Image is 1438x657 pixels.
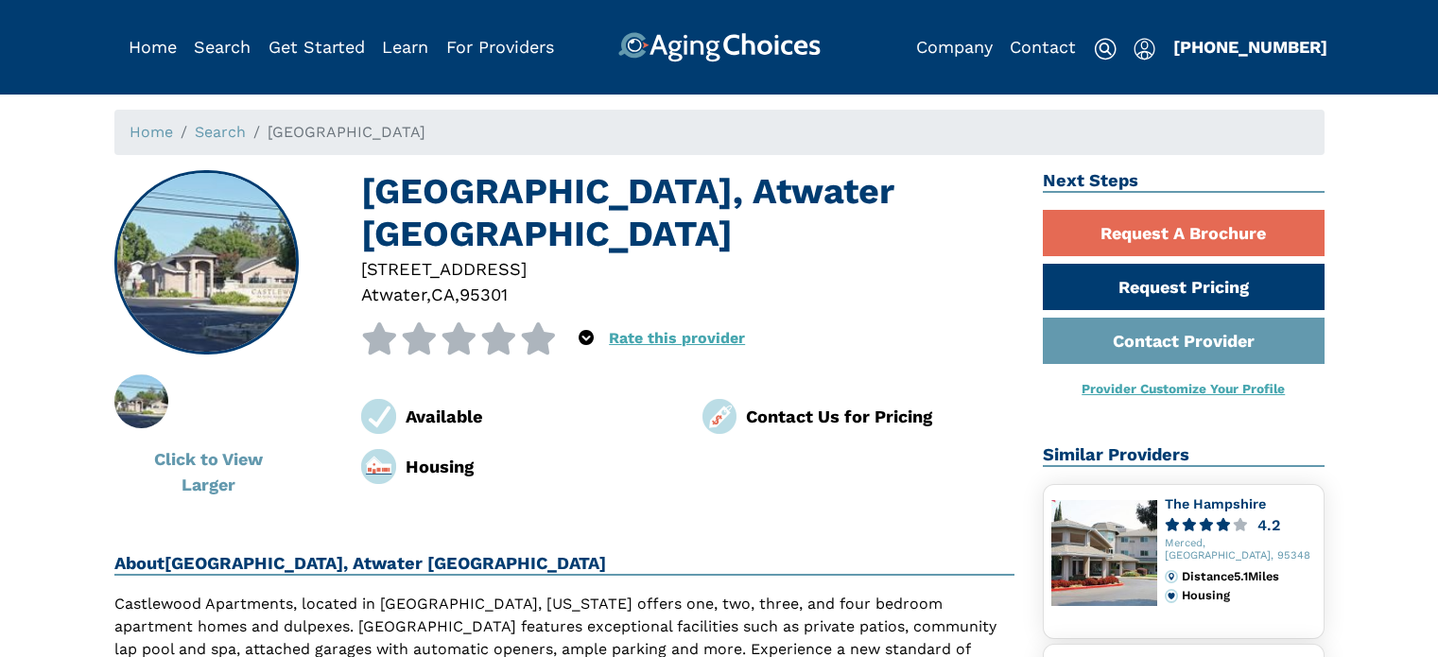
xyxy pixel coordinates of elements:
[382,37,428,57] a: Learn
[114,436,303,508] button: Click to View Larger
[1165,518,1316,532] a: 4.2
[361,170,1014,256] h1: [GEOGRAPHIC_DATA], Atwater [GEOGRAPHIC_DATA]
[459,282,508,307] div: 95301
[1134,38,1155,61] img: user-icon.svg
[1182,570,1315,583] div: Distance 5.1 Miles
[115,172,297,354] img: Castlewood, Atwater CA
[1043,170,1325,193] h2: Next Steps
[361,285,426,304] span: Atwater
[1043,264,1325,310] a: Request Pricing
[406,454,674,479] div: Housing
[746,404,1014,429] div: Contact Us for Pricing
[194,37,251,57] a: Search
[114,110,1325,155] nav: breadcrumb
[129,37,177,57] a: Home
[1043,444,1325,467] h2: Similar Providers
[1257,518,1280,532] div: 4.2
[1082,381,1285,396] a: Provider Customize Your Profile
[617,32,820,62] img: AgingChoices
[1165,496,1266,511] a: The Hampshire
[130,123,173,141] a: Home
[1165,589,1178,602] img: primary.svg
[579,322,594,354] div: Popover trigger
[195,123,246,141] a: Search
[269,37,365,57] a: Get Started
[1165,538,1316,562] div: Merced, [GEOGRAPHIC_DATA], 95348
[1010,37,1076,57] a: Contact
[431,285,455,304] span: CA
[446,37,554,57] a: For Providers
[1043,210,1325,256] a: Request A Brochure
[1134,32,1155,62] div: Popover trigger
[1043,318,1325,364] a: Contact Provider
[1094,38,1117,61] img: search-icon.svg
[194,32,251,62] div: Popover trigger
[361,256,1014,282] div: [STREET_ADDRESS]
[1173,37,1327,57] a: [PHONE_NUMBER]
[114,553,1015,576] h2: About [GEOGRAPHIC_DATA], Atwater [GEOGRAPHIC_DATA]
[455,285,459,304] span: ,
[1165,570,1178,583] img: distance.svg
[406,404,674,429] div: Available
[426,285,431,304] span: ,
[609,329,745,347] a: Rate this provider
[1182,589,1315,602] div: Housing
[94,374,189,428] img: Castlewood, Atwater CA
[268,123,425,141] span: [GEOGRAPHIC_DATA]
[916,37,993,57] a: Company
